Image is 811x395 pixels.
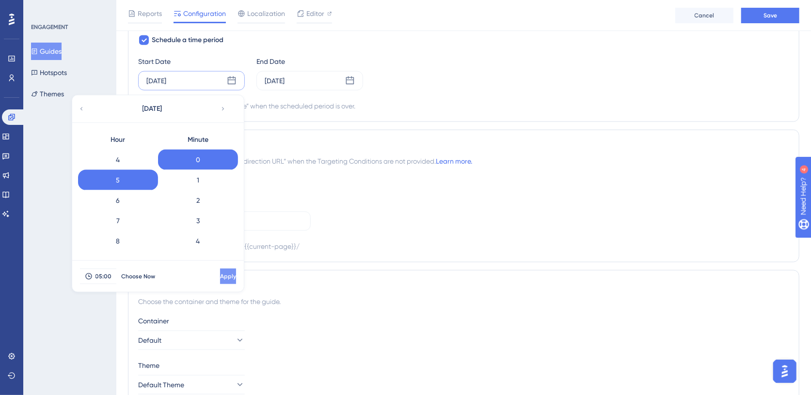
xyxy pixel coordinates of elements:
div: https://{{current-page}}/ [220,241,300,252]
div: Minute [158,130,238,150]
div: Hour [78,130,158,150]
div: End Date [256,56,363,67]
a: Learn more. [436,157,472,165]
span: Default Theme [138,379,184,391]
button: Default Theme [138,375,245,395]
span: Cancel [695,12,715,19]
button: Hotspots [31,64,67,81]
button: 05:00 [80,269,116,284]
div: Redirection [138,140,789,152]
button: Themes [31,85,64,103]
div: Automatically set as “Inactive” when the scheduled period is over. [156,100,355,112]
div: Advanced Settings [138,280,789,292]
button: Save [741,8,799,23]
span: Schedule a time period [152,34,223,46]
span: Choose Now [121,273,155,280]
span: Editor [306,8,324,19]
div: [DATE] [146,75,166,87]
span: 05:00 [95,273,112,280]
div: 6 [78,190,158,211]
div: 2 [158,190,238,211]
button: Cancel [675,8,733,23]
div: 0 [158,150,238,170]
div: ENGAGEMENT [31,23,68,31]
div: 3 [158,211,238,231]
div: 4 [67,5,70,13]
span: Reports [138,8,162,19]
div: 9 [78,251,158,272]
div: 5 [158,251,238,272]
div: Theme [138,360,789,371]
div: Start Date [138,56,245,67]
button: Guides [31,43,62,60]
button: [DATE] [104,99,201,119]
iframe: UserGuiding AI Assistant Launcher [770,357,799,386]
div: 5 [78,170,158,190]
span: Apply [220,273,236,280]
span: Need Help? [23,2,61,14]
span: Localization [247,8,285,19]
div: 4 [78,150,158,170]
button: Choose Now [116,269,160,284]
div: 7 [78,211,158,231]
div: 1 [158,170,238,190]
div: Container [138,315,789,327]
div: Choose the container and theme for the guide. [138,296,789,307]
button: Default [138,331,245,350]
span: Default [138,334,161,346]
div: 8 [78,231,158,251]
span: Save [763,12,777,19]
div: 4 [158,231,238,251]
span: The browser will redirect to the “Redirection URL” when the Targeting Conditions are not provided. [138,155,472,167]
span: [DATE] [143,103,162,115]
div: [DATE] [265,75,285,87]
span: Configuration [183,8,226,19]
button: Apply [220,269,236,284]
